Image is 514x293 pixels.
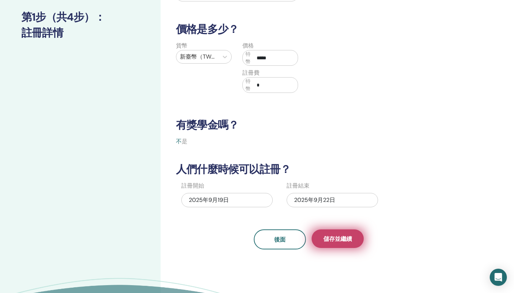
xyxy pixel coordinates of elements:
[490,269,507,286] div: 開啟對講信使
[254,229,306,249] button: 後面
[246,50,254,65] span: 特幣
[176,138,182,145] span: 不
[274,236,286,243] span: 後面
[181,182,204,190] label: 註冊開始
[182,138,187,145] span: 是
[242,41,254,50] label: 價格
[21,11,139,24] h3: 第1步（共4步）：
[172,23,446,36] h3: 價格是多少？
[246,78,254,93] span: 特幣
[172,163,446,176] h3: 人們什麼時候可以註冊？
[287,193,378,207] div: 2025年9月22日
[172,119,446,131] h3: 有獎學金嗎？
[312,229,364,248] button: 儲存並繼續
[287,182,309,190] label: 註冊結束
[181,193,273,207] div: 2025年9月19日
[242,69,259,77] label: 註冊費
[176,41,187,50] label: 貨幣
[21,26,139,39] h3: 註冊詳情
[323,235,352,243] span: 儲存並繼續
